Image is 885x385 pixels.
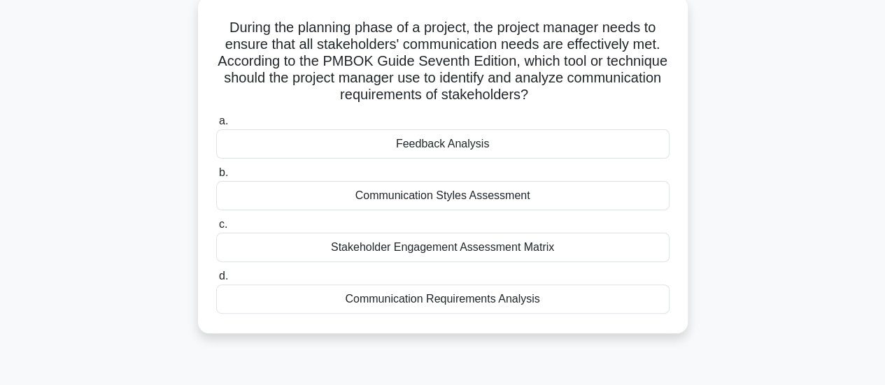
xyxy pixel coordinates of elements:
h5: During the planning phase of a project, the project manager needs to ensure that all stakeholders... [215,19,671,104]
span: d. [219,270,228,282]
div: Communication Requirements Analysis [216,284,670,314]
div: Stakeholder Engagement Assessment Matrix [216,233,670,262]
div: Communication Styles Assessment [216,181,670,210]
span: c. [219,218,227,230]
span: b. [219,166,228,178]
div: Feedback Analysis [216,129,670,159]
span: a. [219,115,228,126]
